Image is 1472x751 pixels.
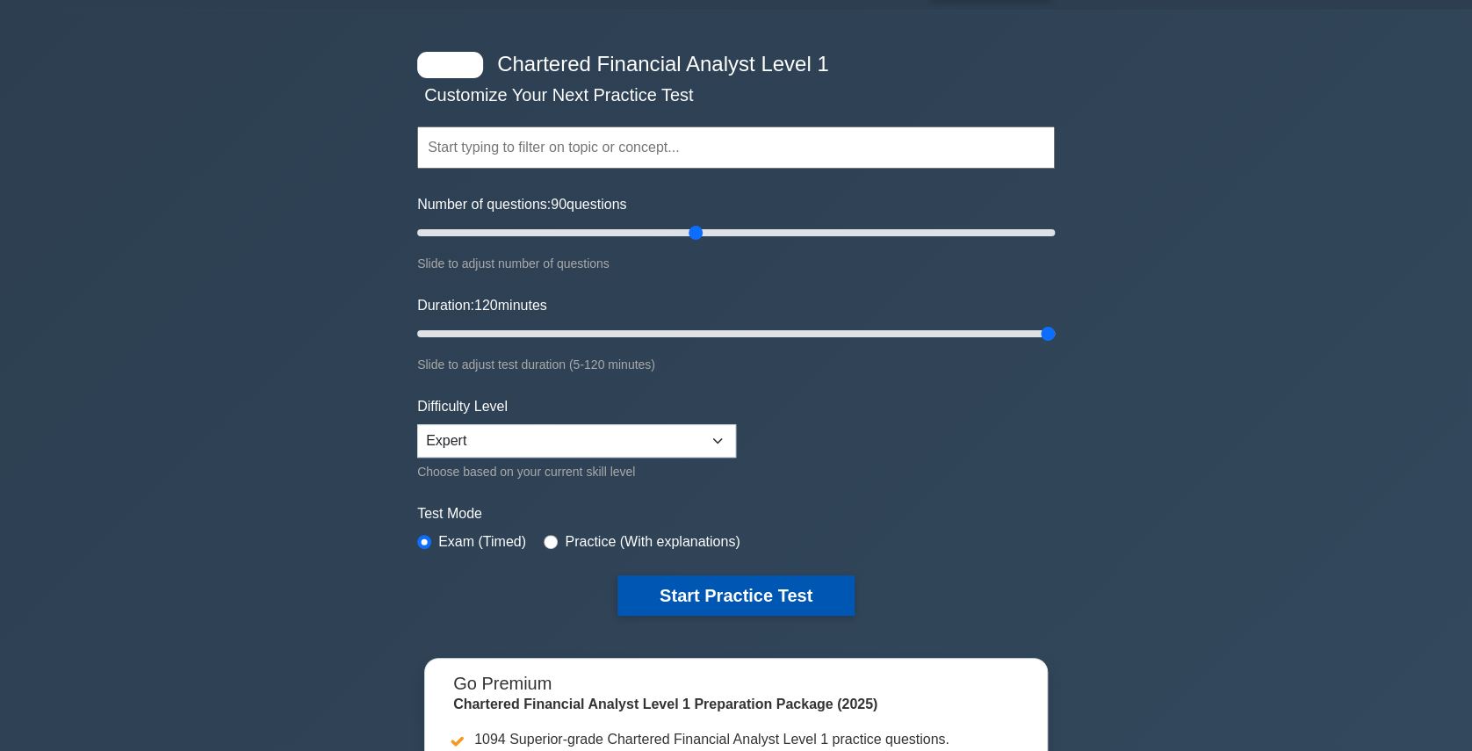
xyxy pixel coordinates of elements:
span: 90 [551,197,566,212]
div: Choose based on your current skill level [417,461,736,482]
label: Difficulty Level [417,396,508,417]
label: Duration: minutes [417,295,547,316]
label: Number of questions: questions [417,194,626,215]
label: Practice (With explanations) [565,531,740,552]
input: Start typing to filter on topic or concept... [417,126,1055,169]
h4: Chartered Financial Analyst Level 1 [490,52,969,77]
div: Slide to adjust test duration (5-120 minutes) [417,354,1055,375]
span: 120 [474,298,498,313]
button: Start Practice Test [617,575,855,616]
div: Slide to adjust number of questions [417,253,1055,274]
label: Test Mode [417,503,1055,524]
label: Exam (Timed) [438,531,526,552]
